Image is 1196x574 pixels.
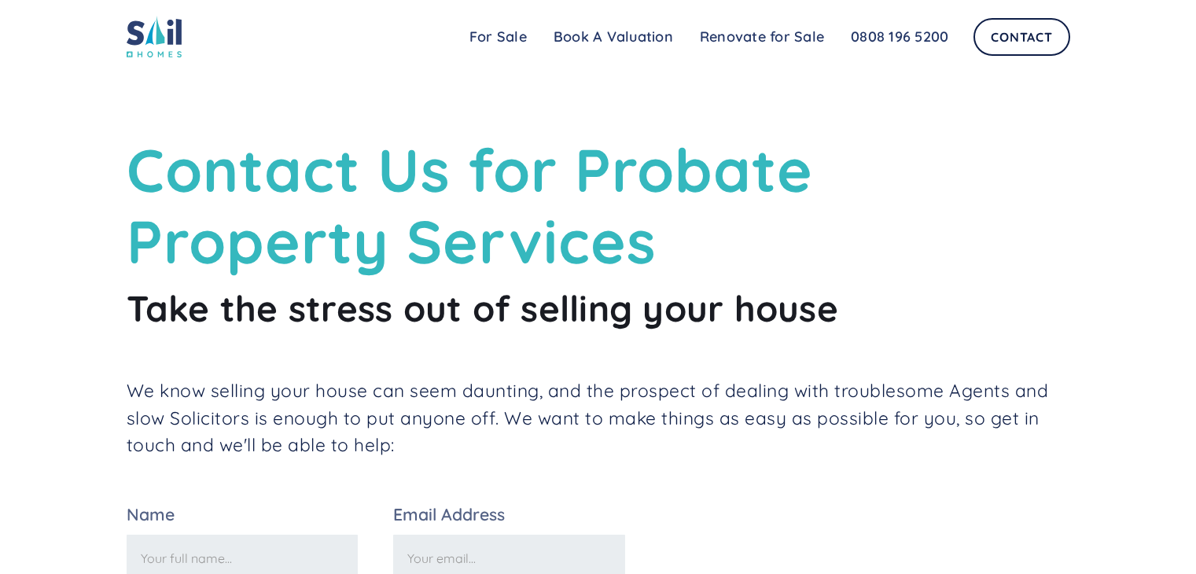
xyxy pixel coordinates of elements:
[837,21,962,53] a: 0808 196 5200
[393,506,624,523] label: Email Address
[127,506,358,523] label: Name
[456,21,540,53] a: For Sale
[127,377,1070,458] p: We know selling your house can seem daunting, and the prospect of dealing with troublesome Agents...
[127,16,182,57] img: sail home logo colored
[127,134,1070,278] h1: Contact Us for Probate Property Services
[540,21,686,53] a: Book A Valuation
[127,285,1070,330] h2: Take the stress out of selling your house
[686,21,837,53] a: Renovate for Sale
[973,18,1069,56] a: Contact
